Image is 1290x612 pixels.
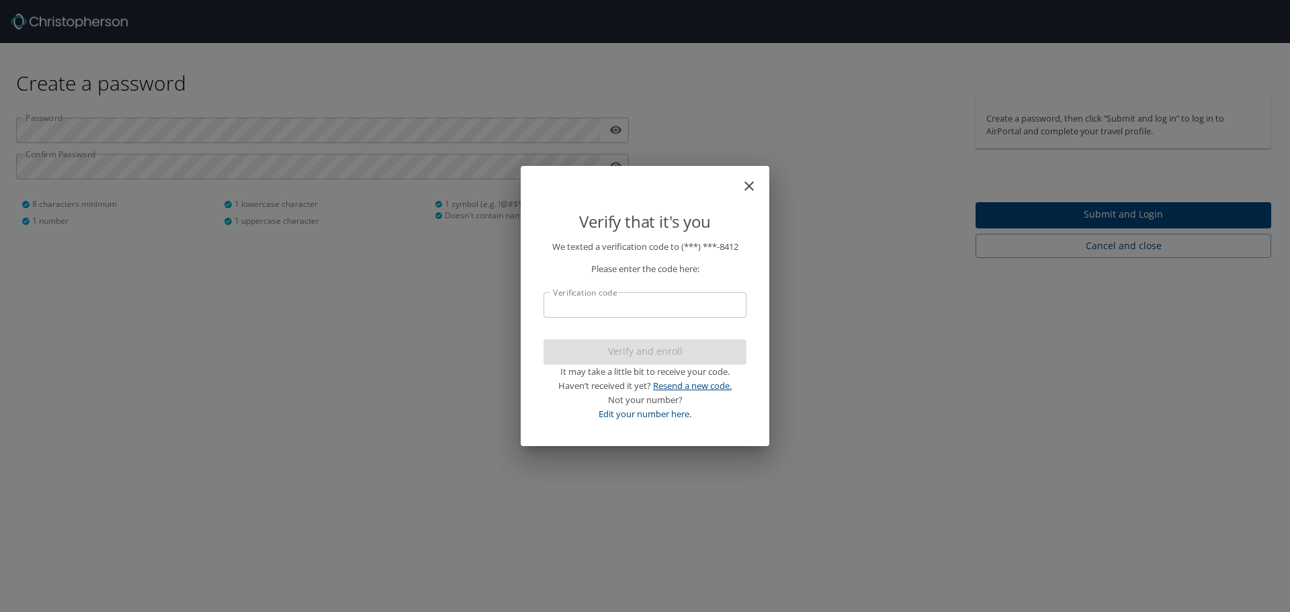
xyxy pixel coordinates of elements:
div: Not your number? [544,393,746,407]
p: We texted a verification code to (***) ***- 8412 [544,240,746,254]
a: Resend a new code. [653,380,732,392]
button: close [748,171,764,187]
div: Haven’t received it yet? [544,379,746,393]
div: It may take a little bit to receive your code. [544,365,746,379]
p: Please enter the code here: [544,262,746,276]
p: Verify that it's you [544,209,746,234]
a: Edit your number here. [599,408,691,420]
